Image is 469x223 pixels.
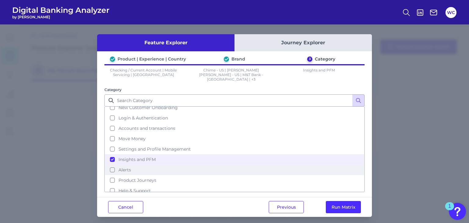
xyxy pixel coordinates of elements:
[12,5,110,15] span: Digital Banking Analyzer
[105,123,364,133] button: Accounts and transactions
[118,188,151,193] span: Help & Support
[118,115,168,121] span: Login & Authentication
[105,165,364,175] button: Alerts
[118,136,146,141] span: Move Money
[105,133,364,144] button: Move Money
[12,15,110,19] span: by [PERSON_NAME]
[118,126,175,131] span: Accounts and transactions
[105,113,364,123] button: Login & Authentication
[104,87,122,92] label: Category
[118,167,131,173] span: Alerts
[118,146,191,152] span: Settings and Profile Management
[108,201,143,213] button: Cancel
[449,203,466,220] button: Open Resource Center, 1 new notification
[105,102,364,113] button: New Customer Onboarding
[105,144,364,154] button: Settings and Profile Management
[118,56,186,62] div: Product | Experience | Country
[105,185,364,196] button: Help & Support
[231,56,245,62] div: Brand
[234,34,372,51] button: Journey Explorer
[192,68,271,82] p: Chime - US | [PERSON_NAME] [PERSON_NAME] - US | M&T Bank - [GEOGRAPHIC_DATA] | +3
[315,56,335,62] div: Category
[280,68,358,82] p: Insights and PFM
[97,34,234,51] button: Feature Explorer
[118,105,178,110] span: New Customer Onboarding
[105,175,364,185] button: Product Journeys
[269,201,304,213] button: Previous
[118,157,156,162] span: Insights and PFM
[104,94,365,107] input: Search Category
[307,57,312,62] div: 3
[104,68,183,82] p: Checking / Current Account | Mobile Servicing | [GEOGRAPHIC_DATA]
[448,206,451,214] div: 1
[445,7,456,18] button: WC
[118,177,156,183] span: Product Journeys
[105,154,364,165] button: Insights and PFM
[326,201,361,213] button: Run Matrix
